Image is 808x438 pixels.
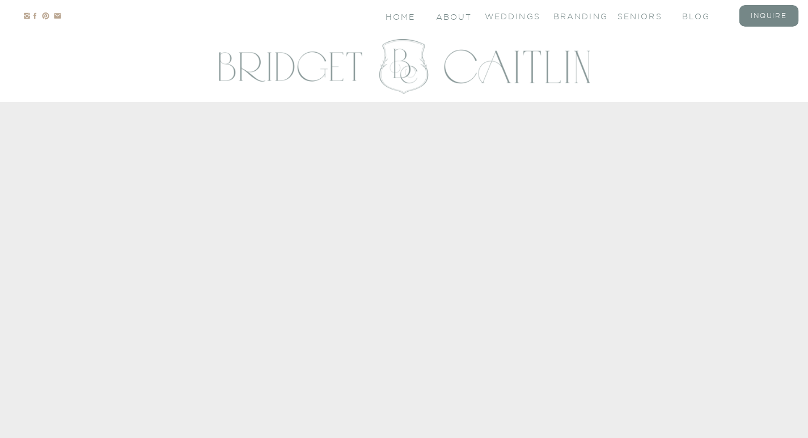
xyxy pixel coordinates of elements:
[386,11,417,21] a: Home
[617,11,663,20] a: seniors
[682,11,727,20] a: blog
[436,11,470,21] a: About
[746,11,792,20] a: inquire
[553,11,599,20] a: branding
[485,11,530,20] a: Weddings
